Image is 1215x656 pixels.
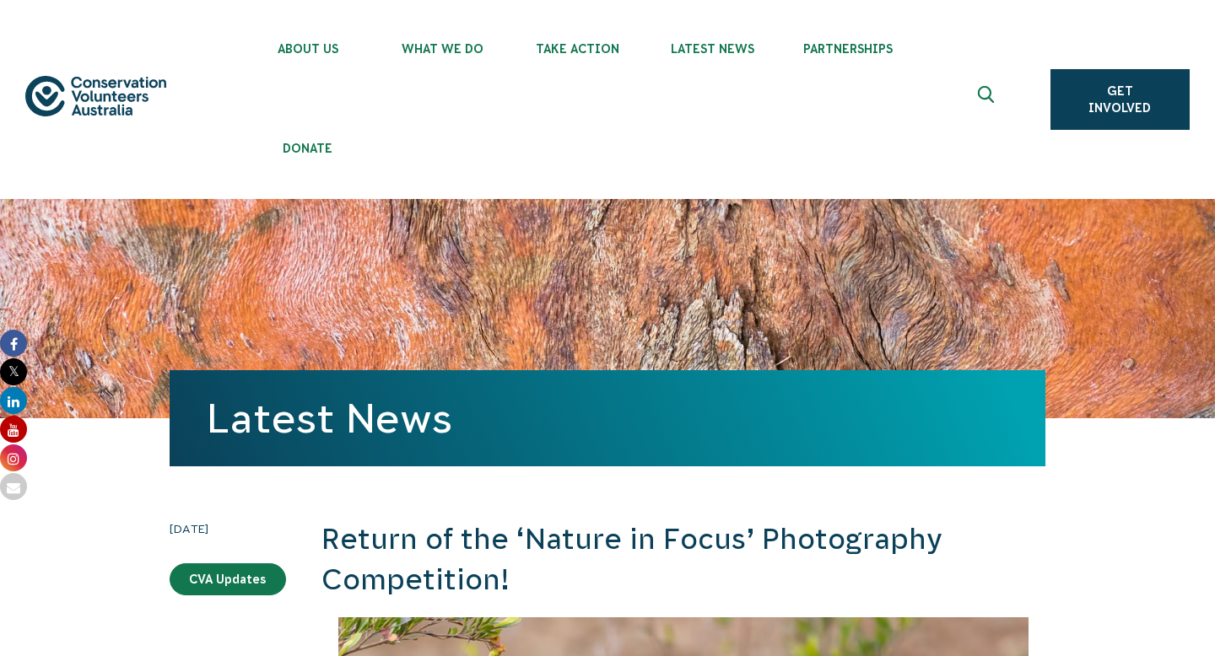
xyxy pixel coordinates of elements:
button: Expand search box Close search box [968,79,1008,120]
span: Partnerships [780,42,915,56]
a: Get Involved [1050,69,1190,130]
span: About Us [240,42,375,56]
span: Expand search box [977,86,998,113]
span: Latest News [645,42,780,56]
time: [DATE] [170,519,286,538]
span: Donate [240,142,375,155]
a: CVA Updates [170,563,286,595]
span: What We Do [375,42,510,56]
span: Take Action [510,42,645,56]
a: Latest News [207,395,452,441]
img: logo.svg [25,76,166,117]
h2: Return of the ‘Nature in Focus’ Photography Competition! [321,519,1045,600]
